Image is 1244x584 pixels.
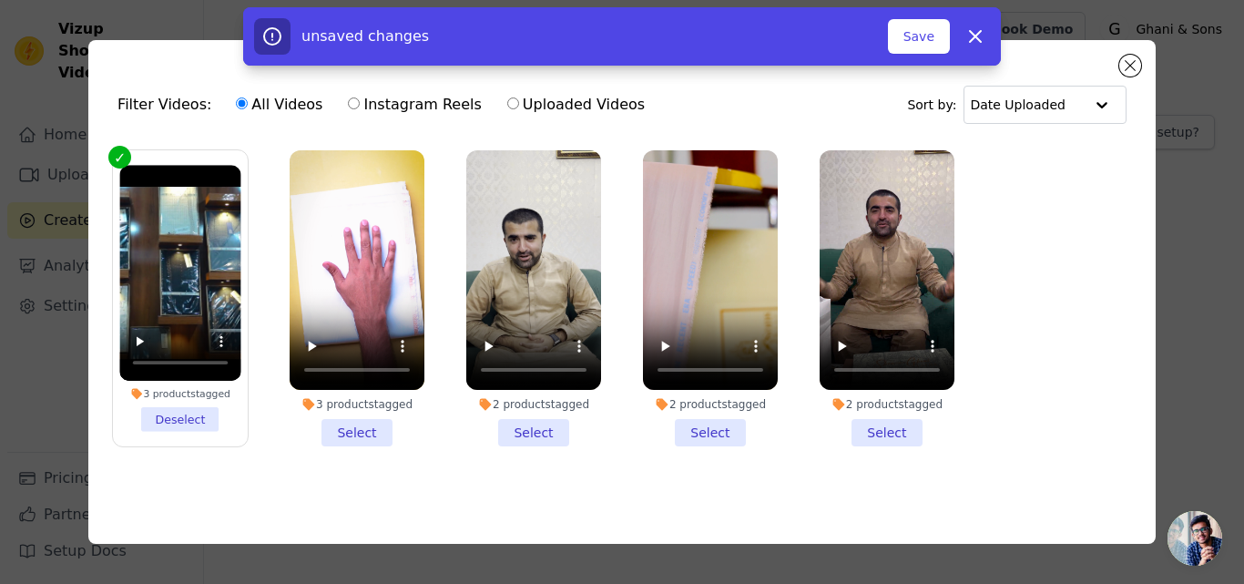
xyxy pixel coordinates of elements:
[506,93,646,117] label: Uploaded Videos
[290,397,424,412] div: 3 products tagged
[907,86,1127,124] div: Sort by:
[1168,511,1222,566] a: Open chat
[643,397,778,412] div: 2 products tagged
[117,84,655,126] div: Filter Videos:
[820,397,954,412] div: 2 products tagged
[119,387,240,400] div: 3 products tagged
[466,397,601,412] div: 2 products tagged
[235,93,323,117] label: All Videos
[347,93,482,117] label: Instagram Reels
[888,19,950,54] button: Save
[301,27,429,45] span: unsaved changes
